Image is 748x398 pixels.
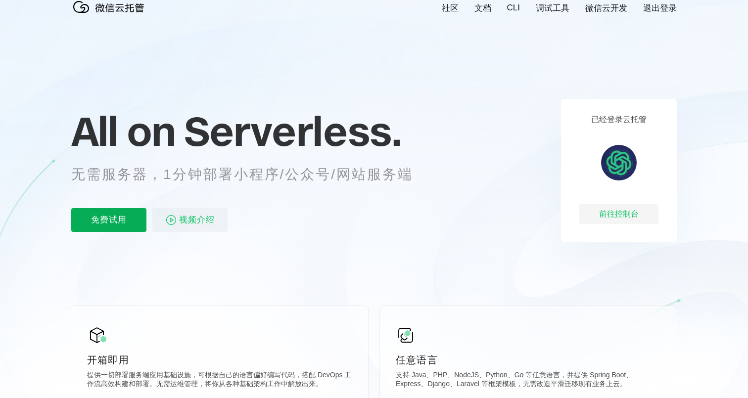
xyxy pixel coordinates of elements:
[579,204,658,224] div: 前往控制台
[87,353,352,367] p: 开箱即用
[396,353,661,367] p: 任意语言
[184,106,401,156] span: Serverless.
[585,2,627,14] a: 微信云开发
[442,2,459,14] a: 社区
[71,208,146,232] p: 免费试用
[643,2,677,14] a: 退出登录
[179,208,215,232] span: 视频介绍
[71,165,431,184] p: 无需服务器，1分钟部署小程序/公众号/网站服务端
[396,371,661,391] p: 支持 Java、PHP、NodeJS、Python、Go 等任意语言，并提供 Spring Boot、Express、Django、Laravel 等框架模板，无需改造平滑迁移现有业务上云。
[165,214,177,226] img: video_play.svg
[71,106,175,156] span: All on
[71,10,150,18] a: 微信云托管
[591,115,647,125] p: 已经登录云托管
[474,2,491,14] a: 文档
[87,371,352,391] p: 提供一切部署服务端应用基础设施，可根据自己的语言偏好编写代码，搭配 DevOps 工作流高效构建和部署。无需运维管理，将你从各种基础架构工作中解放出来。
[507,3,520,13] a: CLI
[536,2,569,14] a: 调试工具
